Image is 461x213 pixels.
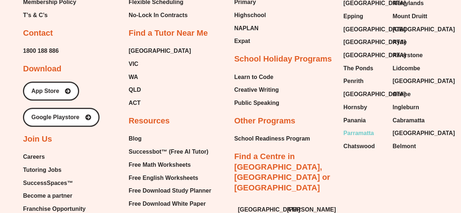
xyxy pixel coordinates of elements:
[343,37,406,48] span: [GEOGRAPHIC_DATA]
[23,190,86,201] a: Become a partner
[343,115,366,126] span: Panania
[343,11,363,22] span: Epping
[234,84,279,95] span: Creative Writing
[23,165,86,175] a: Tutoring Jobs
[392,24,434,35] a: [GEOGRAPHIC_DATA]
[129,98,191,109] a: ACT
[129,185,216,196] a: Free Download Study Planner
[343,102,385,113] a: Hornsby
[343,24,406,35] span: [GEOGRAPHIC_DATA]
[234,23,259,34] span: NAPLAN
[234,84,280,95] a: Creative Writing
[129,98,141,109] span: ACT
[343,76,385,87] a: Penrith
[392,76,434,87] a: [GEOGRAPHIC_DATA]
[392,115,434,126] a: Cabramatta
[343,115,385,126] a: Panania
[392,50,434,61] a: Riverstone
[343,50,406,61] span: [GEOGRAPHIC_DATA]
[129,133,216,144] a: Blog
[234,72,280,83] a: Learn to Code
[129,146,216,157] a: Successbot™ (Free AI Tutor)
[129,72,191,83] a: WA
[23,134,52,145] h2: Join Us
[392,115,425,126] span: Cabramatta
[343,63,385,74] a: The Ponds
[129,173,198,184] span: Free English Worksheets
[129,173,216,184] a: Free English Worksheets
[392,63,434,74] a: Lidcombe
[343,128,385,139] a: Parramatta
[31,88,59,94] span: App Store
[392,76,455,87] span: [GEOGRAPHIC_DATA]
[234,10,269,21] a: Highschool
[392,50,423,61] span: Riverstone
[23,108,99,127] a: Google Playstore
[234,36,250,47] span: Expat
[23,82,79,100] a: App Store
[129,46,191,56] a: [GEOGRAPHIC_DATA]
[129,28,208,39] h2: Find a Tutor Near Me
[129,72,138,83] span: WA
[343,89,385,100] a: [GEOGRAPHIC_DATA]
[234,10,266,21] span: Highschool
[234,72,274,83] span: Learn to Code
[392,128,455,139] span: [GEOGRAPHIC_DATA]
[234,23,269,34] a: NAPLAN
[129,159,216,170] a: Free Math Worksheets
[129,198,206,209] span: Free Download White Paper
[23,151,45,162] span: Careers
[392,24,455,35] span: [GEOGRAPHIC_DATA]
[343,128,374,139] span: Parramatta
[129,116,170,126] h2: Resources
[392,89,411,100] span: Online
[129,10,191,21] a: No-Lock In Contracts
[23,46,59,56] a: 1800 188 886
[23,178,86,189] a: SuccessSpaces™
[343,102,367,113] span: Hornsby
[129,10,188,21] span: No-Lock In Contracts
[129,146,208,157] span: Successbot™ (Free AI Tutor)
[234,98,280,109] a: Public Speaking
[392,128,434,139] a: [GEOGRAPHIC_DATA]
[392,63,420,74] span: Lidcombe
[23,28,53,39] h2: Contact
[392,37,434,48] a: Ryde
[392,37,407,48] span: Ryde
[31,114,79,120] span: Google Playstore
[392,11,427,22] span: Mount Druitt
[234,133,310,144] a: School Readiness Program
[23,10,76,21] a: T’s & C’s
[343,24,385,35] a: [GEOGRAPHIC_DATA]
[129,59,138,70] span: VIC
[129,159,191,170] span: Free Math Worksheets
[23,190,72,201] span: Become a partner
[23,165,61,175] span: Tutoring Jobs
[23,10,47,21] span: T’s & C’s
[234,54,332,64] h2: School Holiday Programs
[392,89,434,100] a: Online
[129,84,191,95] a: QLD
[234,152,330,192] a: Find a Centre in [GEOGRAPHIC_DATA], [GEOGRAPHIC_DATA] or [GEOGRAPHIC_DATA]
[392,11,434,22] a: Mount Druitt
[234,36,269,47] a: Expat
[343,37,385,48] a: [GEOGRAPHIC_DATA]
[129,185,211,196] span: Free Download Study Planner
[343,89,406,100] span: [GEOGRAPHIC_DATA]
[234,116,296,126] h2: Other Programs
[343,76,363,87] span: Penrith
[343,11,385,22] a: Epping
[129,59,191,70] a: VIC
[23,178,73,189] span: SuccessSpaces™
[23,151,86,162] a: Careers
[392,102,434,113] a: Ingleburn
[392,102,419,113] span: Ingleburn
[23,64,61,74] h2: Download
[129,198,216,209] a: Free Download White Paper
[343,63,373,74] span: The Ponds
[340,131,461,213] div: Chat Widget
